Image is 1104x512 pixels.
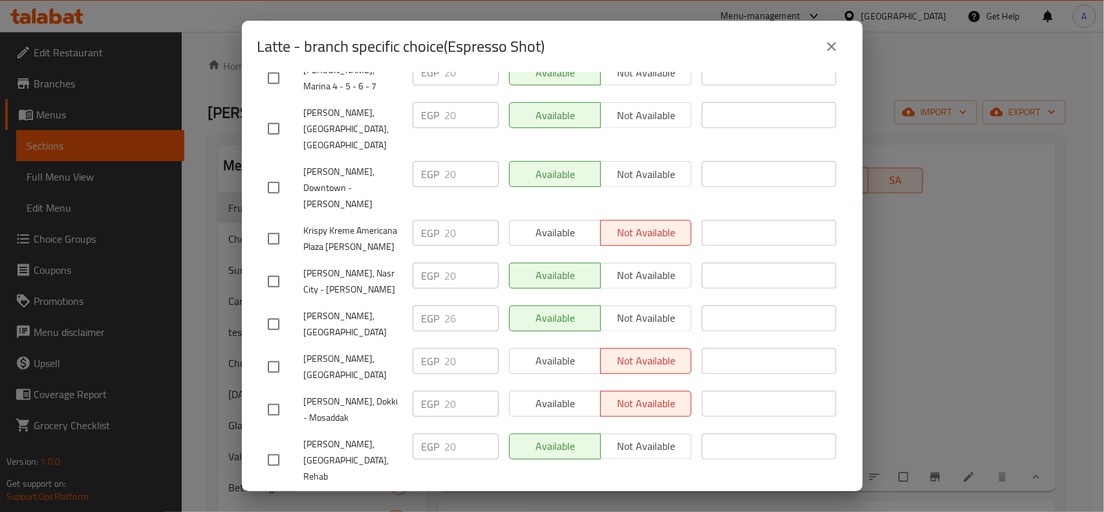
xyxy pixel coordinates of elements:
span: [PERSON_NAME], Dokki - Mosaddak [304,394,402,426]
p: EGP [422,225,440,241]
span: [PERSON_NAME], [GEOGRAPHIC_DATA], Rehab [304,436,402,485]
span: [PERSON_NAME], Marina 4 - 5 - 6 - 7 [304,62,402,95]
span: [PERSON_NAME], [GEOGRAPHIC_DATA] [304,308,402,340]
input: Please enter price [445,102,499,128]
p: EGP [422,65,440,80]
span: [PERSON_NAME], Nasr City - [PERSON_NAME] [304,265,402,298]
input: Please enter price [445,348,499,374]
span: [PERSON_NAME], [GEOGRAPHIC_DATA], [GEOGRAPHIC_DATA] [304,105,402,153]
p: EGP [422,396,440,412]
span: [PERSON_NAME], [GEOGRAPHIC_DATA] [304,351,402,383]
p: EGP [422,268,440,284]
input: Please enter price [445,391,499,417]
p: EGP [422,107,440,123]
p: EGP [422,353,440,369]
p: EGP [422,166,440,182]
input: Please enter price [445,306,499,331]
p: EGP [422,311,440,326]
button: close [816,31,847,62]
input: Please enter price [445,263,499,289]
input: Please enter price [445,60,499,85]
h2: Latte - branch specific choice(Espresso Shot) [257,36,545,57]
p: EGP [422,439,440,454]
input: Please enter price [445,220,499,246]
input: Please enter price [445,434,499,460]
span: [PERSON_NAME], Downtown - [PERSON_NAME] [304,164,402,212]
span: Krispy Kreme Americana Plaza [PERSON_NAME] [304,223,402,255]
input: Please enter price [445,161,499,187]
